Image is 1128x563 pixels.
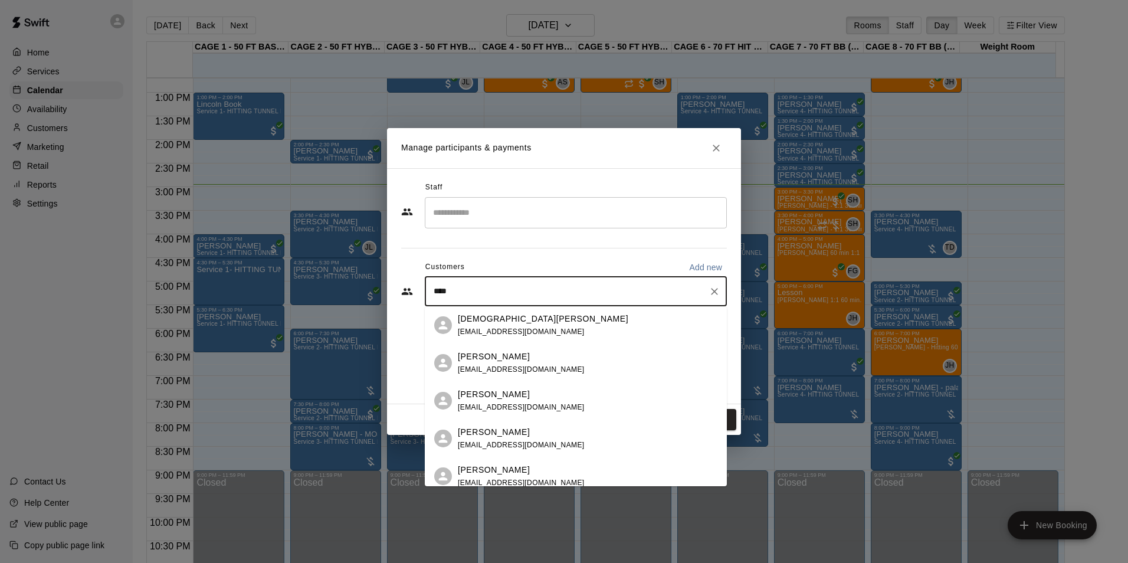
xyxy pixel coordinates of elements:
[401,286,413,297] svg: Customers
[706,138,727,159] button: Close
[458,426,530,438] p: [PERSON_NAME]
[458,328,585,336] span: [EMAIL_ADDRESS][DOMAIN_NAME]
[706,283,723,300] button: Clear
[434,316,452,334] div: Kristen Jordan
[458,464,530,476] p: [PERSON_NAME]
[425,197,727,228] div: Search staff
[458,351,530,363] p: [PERSON_NAME]
[458,479,585,487] span: [EMAIL_ADDRESS][DOMAIN_NAME]
[425,277,727,306] div: Start typing to search customers...
[689,261,722,273] p: Add new
[458,313,628,325] p: [DEMOGRAPHIC_DATA][PERSON_NAME]
[425,178,442,197] span: Staff
[401,142,532,154] p: Manage participants & payments
[458,403,585,411] span: [EMAIL_ADDRESS][DOMAIN_NAME]
[434,467,452,485] div: Dusty Mallow
[401,206,413,218] svg: Staff
[458,388,530,401] p: [PERSON_NAME]
[458,441,585,449] span: [EMAIL_ADDRESS][DOMAIN_NAME]
[434,392,452,410] div: Megan Petricic
[434,430,452,447] div: Noelle Mallo
[458,365,585,374] span: [EMAIL_ADDRESS][DOMAIN_NAME]
[425,258,465,277] span: Customers
[434,354,452,372] div: Stephanie Small
[684,258,727,277] button: Add new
